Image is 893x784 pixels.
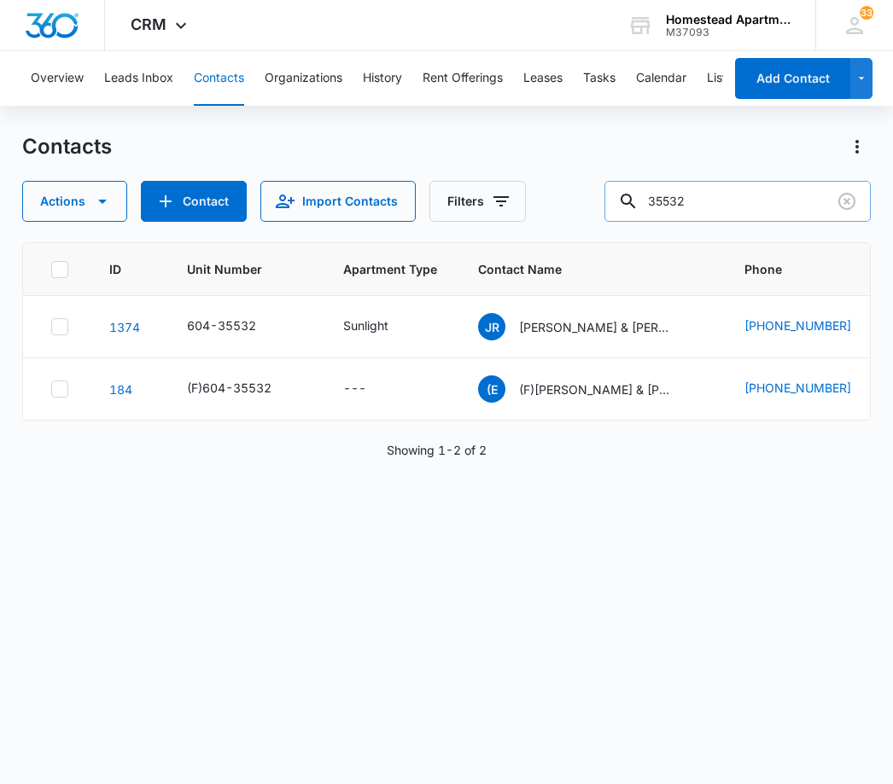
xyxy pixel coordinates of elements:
div: Contact Name - Joshua Reiswig & Breauna Hartline - Select to Edit Field [478,313,703,340]
span: Phone [744,260,857,278]
div: account id [666,26,791,38]
div: notifications count [860,6,873,20]
button: Clear [833,188,861,215]
a: Navigate to contact details page for Joshua Reiswig & Breauna Hartline [109,320,140,334]
button: Filters [429,181,526,222]
span: Apartment Type [343,260,437,278]
button: Lists [707,51,732,106]
button: Actions [22,181,127,222]
button: Import Contacts [260,181,416,222]
span: CRM [131,15,166,33]
span: (E [478,375,505,403]
div: Apartment Type - Sunlight - Select to Edit Field [343,317,419,337]
div: Sunlight [343,317,388,334]
button: Actions [843,133,871,160]
span: JR [478,313,505,340]
div: (F)604-35532 [187,379,271,397]
a: Navigate to contact details page for (F)Juan Euresti Jr. & Jodeci Gonzalez [109,382,132,397]
div: 604-35532 [187,317,256,334]
button: Tasks [583,51,616,106]
button: Overview [31,51,84,106]
p: Showing 1-2 of 2 [387,441,487,459]
button: Add Contact [141,181,247,222]
button: Rent Offerings [423,51,503,106]
button: Add Contact [735,58,850,99]
span: Unit Number [187,260,302,278]
div: Apartment Type - - Select to Edit Field [343,379,397,399]
span: 33 [860,6,873,20]
button: Calendar [636,51,686,106]
span: ID [109,260,121,278]
button: History [363,51,402,106]
p: (F)[PERSON_NAME] & [PERSON_NAME] [519,380,673,398]
span: Contact Name [478,260,679,278]
div: --- [343,379,366,399]
button: Leases [523,51,563,106]
div: Phone - (970) 302-1700 - Select to Edit Field [744,379,882,399]
div: Contact Name - (F)Juan Euresti Jr. & Jodeci Gonzalez - Select to Edit Field [478,375,703,403]
button: Organizations [265,51,342,106]
p: [PERSON_NAME] & [PERSON_NAME] [519,318,673,336]
a: [PHONE_NUMBER] [744,317,851,334]
div: Unit Number - 604-35532 - Select to Edit Field [187,317,287,337]
div: account name [666,13,791,26]
div: Phone - (661) 303-3957 - Select to Edit Field [744,317,882,337]
div: Unit Number - (F)604-35532 - Select to Edit Field [187,379,302,399]
h1: Contacts [22,134,112,160]
a: [PHONE_NUMBER] [744,379,851,397]
input: Search Contacts [604,181,871,222]
button: Leads Inbox [104,51,173,106]
button: Contacts [194,51,244,106]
